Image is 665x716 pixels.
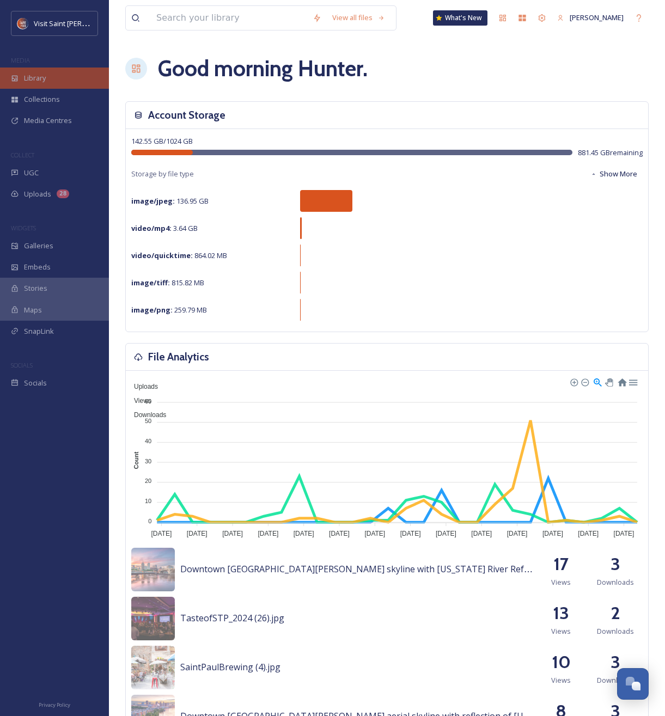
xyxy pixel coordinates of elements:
[433,10,487,26] a: What's New
[617,668,649,700] button: Open Chat
[258,530,278,537] tspan: [DATE]
[148,107,225,123] h3: Account Storage
[187,530,208,537] tspan: [DATE]
[24,115,72,126] span: Media Centres
[471,530,492,537] tspan: [DATE]
[133,451,140,469] text: Count
[329,530,350,537] tspan: [DATE]
[131,223,198,233] span: 3.64 GB
[131,250,193,260] strong: video/quicktime :
[148,518,151,524] tspan: 0
[131,169,194,179] span: Storage by file type
[11,56,30,64] span: MEDIA
[11,151,34,159] span: COLLECT
[126,411,166,419] span: Downloads
[364,530,385,537] tspan: [DATE]
[126,383,158,390] span: Uploads
[553,600,569,626] h2: 13
[24,305,42,315] span: Maps
[131,597,175,640] img: 46fffe67-d8c8-4b13-8e79-3eef765122d1.jpg
[570,378,577,385] div: Zoom In
[24,378,47,388] span: Socials
[294,530,314,537] tspan: [DATE]
[611,649,620,675] h2: 3
[131,196,209,206] span: 136.95 GB
[617,377,626,386] div: Reset Zoom
[24,189,51,199] span: Uploads
[131,305,207,315] span: 259.79 MB
[131,305,173,315] strong: image/png :
[131,136,193,146] span: 142.55 GB / 1024 GB
[11,224,36,232] span: WIDGETS
[605,378,612,385] div: Panning
[131,250,227,260] span: 864.02 MB
[597,577,634,588] span: Downloads
[131,196,175,206] strong: image/jpeg :
[131,278,170,287] strong: image/tiff :
[578,148,643,158] span: 881.45 GB remaining
[180,612,284,624] span: TasteofSTP_2024 (26).jpg
[551,626,571,637] span: Views
[553,551,569,577] h2: 17
[327,7,391,28] a: View all files
[585,163,643,185] button: Show More
[611,600,620,626] h2: 2
[24,241,53,251] span: Galleries
[542,530,563,537] tspan: [DATE]
[578,530,599,537] tspan: [DATE]
[611,551,620,577] h2: 3
[131,278,204,287] span: 815.82 MB
[570,13,624,22] span: [PERSON_NAME]
[17,18,28,29] img: Visit%20Saint%20Paul%20Updated%20Profile%20Image.jpg
[148,349,209,365] h3: File Analytics
[145,458,151,464] tspan: 30
[507,530,528,537] tspan: [DATE]
[551,577,571,588] span: Views
[57,189,69,198] div: 28
[145,438,151,444] tspan: 40
[628,377,637,386] div: Menu
[24,262,51,272] span: Embeds
[39,701,70,708] span: Privacy Policy
[400,530,421,537] tspan: [DATE]
[593,377,602,386] div: Selection Zoom
[145,498,151,504] tspan: 10
[151,530,172,537] tspan: [DATE]
[126,397,151,405] span: Views
[131,646,175,689] img: 3addcd67-2988-4e31-b5b6-8fd2ad0a2872.jpg
[24,73,46,83] span: Library
[436,530,456,537] tspan: [DATE]
[614,530,635,537] tspan: [DATE]
[551,675,571,686] span: Views
[552,649,571,675] h2: 10
[131,548,175,591] img: 264e3db4-b7c5-4d1b-b8e9-b6ae6102634e.jpg
[131,223,172,233] strong: video/mp4 :
[597,675,634,686] span: Downloads
[552,7,629,28] a: [PERSON_NAME]
[180,661,280,673] span: SaintPaulBrewing (4).jpg
[39,697,70,711] a: Privacy Policy
[151,6,307,30] input: Search your library
[158,52,368,85] h1: Good morning Hunter .
[145,398,151,405] tspan: 60
[597,626,634,637] span: Downloads
[24,326,54,336] span: SnapLink
[145,418,151,424] tspan: 50
[581,378,588,385] div: Zoom Out
[145,478,151,484] tspan: 20
[24,94,60,105] span: Collections
[11,361,33,369] span: SOCIALS
[222,530,243,537] tspan: [DATE]
[34,18,121,28] span: Visit Saint [PERSON_NAME]
[24,168,39,178] span: UGC
[180,563,635,575] span: Downtown [GEOGRAPHIC_DATA][PERSON_NAME] skyline with [US_STATE] River Refection summer sunset.jpeg
[24,283,47,293] span: Stories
